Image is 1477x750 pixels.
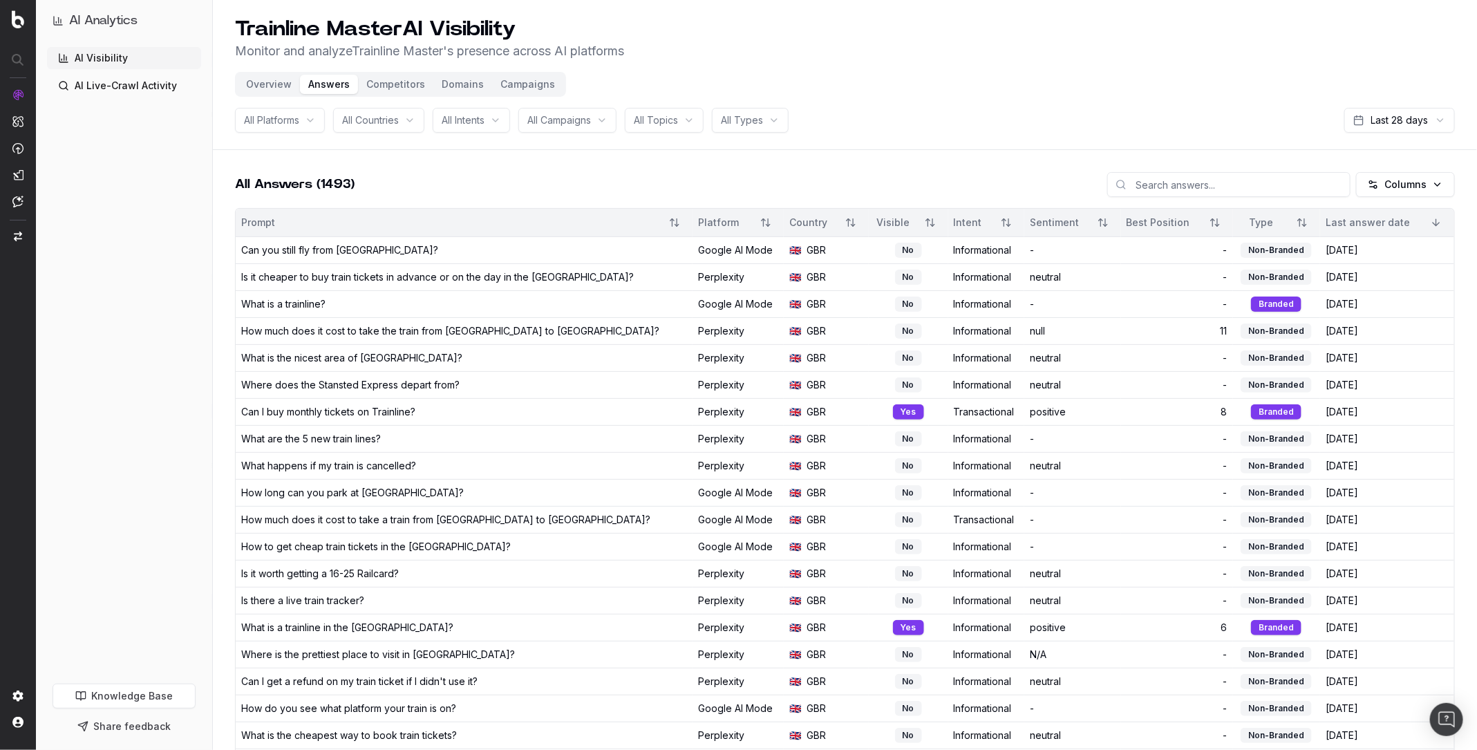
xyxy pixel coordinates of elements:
[1241,674,1312,689] div: Non-Branded
[12,717,23,728] img: My account
[662,210,687,235] button: Sort
[241,486,464,500] div: How long can you park at [GEOGRAPHIC_DATA]?
[807,675,826,688] span: GBR
[1241,701,1312,716] div: Non-Branded
[1030,486,1115,500] div: -
[1107,172,1351,197] input: Search answers...
[1127,675,1227,688] div: -
[789,324,801,338] span: 🇬🇧
[698,513,778,527] div: Google AI Mode
[1241,593,1312,608] div: Non-Branded
[895,566,922,581] div: No
[789,432,801,446] span: 🇬🇧
[698,540,778,554] div: Google AI Mode
[1326,351,1449,365] div: [DATE]
[1241,566,1312,581] div: Non-Branded
[1030,243,1115,257] div: -
[789,567,801,581] span: 🇬🇧
[807,486,826,500] span: GBR
[1030,567,1115,581] div: neutral
[789,378,801,392] span: 🇬🇧
[1326,513,1449,527] div: [DATE]
[895,458,922,474] div: No
[918,210,943,235] button: Sort
[1127,378,1227,392] div: -
[12,142,23,154] img: Activation
[47,75,201,97] a: AI Live-Crawl Activity
[895,377,922,393] div: No
[954,243,1019,257] div: Informational
[53,714,196,739] button: Share feedback
[789,459,801,473] span: 🇬🇧
[994,210,1019,235] button: Sort
[895,728,922,743] div: No
[807,567,826,581] span: GBR
[1127,567,1227,581] div: -
[1030,594,1115,608] div: neutral
[698,675,778,688] div: Perplexity
[1030,432,1115,446] div: -
[789,702,801,715] span: 🇬🇧
[492,75,563,94] button: Campaigns
[954,351,1019,365] div: Informational
[1290,210,1315,235] button: Sort
[1241,647,1312,662] div: Non-Branded
[954,216,989,229] div: Intent
[12,691,23,702] img: Setting
[1030,459,1115,473] div: neutral
[789,486,801,500] span: 🇬🇧
[698,729,778,742] div: Perplexity
[807,540,826,554] span: GBR
[69,11,138,30] h1: AI Analytics
[241,243,438,257] div: Can you still fly from [GEOGRAPHIC_DATA]?
[954,324,1019,338] div: Informational
[238,75,300,94] button: Overview
[241,432,381,446] div: What are the 5 new train lines?
[241,270,634,284] div: Is it cheaper to buy train tickets in advance or on the day in the [GEOGRAPHIC_DATA]?
[895,431,922,447] div: No
[241,405,415,419] div: Can I buy monthly tickets on Trainline?
[698,351,778,365] div: Perplexity
[1326,594,1449,608] div: [DATE]
[300,75,358,94] button: Answers
[807,378,826,392] span: GBR
[954,405,1019,419] div: Transactional
[1241,377,1312,393] div: Non-Branded
[12,196,23,207] img: Assist
[1030,324,1115,338] div: null
[698,216,748,229] div: Platform
[789,675,801,688] span: 🇬🇧
[1030,648,1115,662] div: N/A
[1251,297,1301,312] div: Branded
[807,432,826,446] span: GBR
[442,113,485,127] span: All Intents
[807,513,826,527] span: GBR
[789,405,801,419] span: 🇬🇧
[1326,405,1449,419] div: [DATE]
[1127,216,1197,229] div: Best Position
[895,297,922,312] div: No
[241,297,326,311] div: What is a trainline?
[807,729,826,742] span: GBR
[789,648,801,662] span: 🇬🇧
[1030,621,1115,635] div: positive
[241,729,457,742] div: What is the cheapest way to book train tickets?
[789,297,801,311] span: 🇬🇧
[895,324,922,339] div: No
[1241,324,1312,339] div: Non-Branded
[1326,675,1449,688] div: [DATE]
[698,378,778,392] div: Perplexity
[789,729,801,742] span: 🇬🇧
[698,297,778,311] div: Google AI Mode
[753,210,778,235] button: Sort
[1030,297,1115,311] div: -
[1030,216,1084,229] div: Sentiment
[1030,270,1115,284] div: neutral
[244,113,299,127] span: All Platforms
[698,324,778,338] div: Perplexity
[1326,648,1449,662] div: [DATE]
[1239,216,1285,229] div: Type
[1127,432,1227,446] div: -
[1127,594,1227,608] div: -
[241,540,511,554] div: How to get cheap train tickets in the [GEOGRAPHIC_DATA]?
